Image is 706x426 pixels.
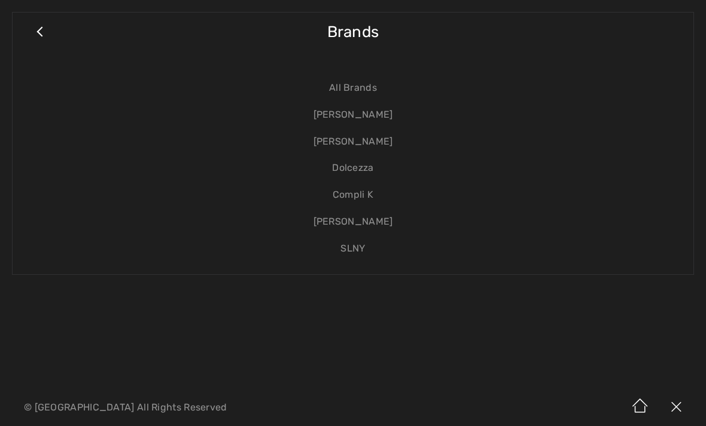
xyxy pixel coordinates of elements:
[25,102,681,128] a: [PERSON_NAME]
[25,209,681,235] a: [PERSON_NAME]
[25,182,681,209] a: Compli K
[622,389,658,426] img: Home
[658,389,694,426] img: X
[327,11,379,53] span: Brands
[25,128,681,155] a: [PERSON_NAME]
[25,155,681,182] a: Dolcezza
[28,8,52,19] span: Help
[24,403,415,412] p: © [GEOGRAPHIC_DATA] All Rights Reserved
[25,75,681,102] a: All Brands
[25,235,681,262] a: SLNY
